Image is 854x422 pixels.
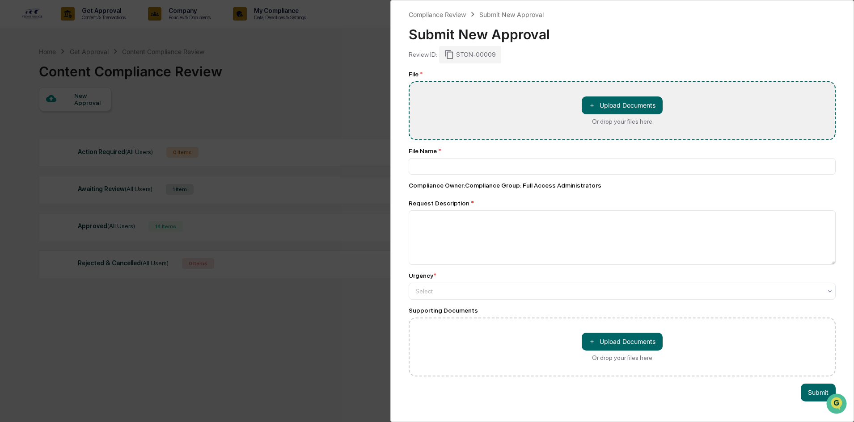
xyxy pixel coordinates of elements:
div: Start new chat [30,68,147,77]
button: Submit [801,384,836,401]
div: Request Description [409,200,836,207]
div: Or drop your files here [592,354,652,361]
iframe: Open customer support [825,393,850,417]
span: Pylon [89,151,108,158]
div: Submit New Approval [409,19,836,42]
span: Preclearance [18,113,58,121]
div: File [409,71,836,78]
span: ＋ [589,337,595,346]
span: ＋ [589,101,595,109]
button: Or drop your files here [582,333,663,351]
div: Compliance Owner : Compliance Group: Full Access Administrators [409,182,836,189]
div: Supporting Documents [409,307,836,314]
button: Or drop your files here [582,96,663,114]
div: 🔎 [9,130,16,138]
div: Compliance Review [409,11,466,18]
div: Or drop your files here [592,118,652,125]
div: We're available if you need us! [30,77,113,84]
a: Powered byPylon [63,151,108,158]
div: Submit New Approval [479,11,544,18]
button: Start new chat [152,71,163,82]
a: 🖐️Preclearance [5,109,61,125]
div: STON-00009 [439,46,501,63]
div: Urgency [409,272,436,279]
p: How can we help? [9,19,163,33]
div: 🖐️ [9,113,16,121]
div: File Name [409,147,836,155]
div: Review ID: [409,51,437,58]
span: Attestations [74,113,111,121]
a: 🗄️Attestations [61,109,114,125]
div: 🗄️ [65,113,72,121]
img: 1746055101610-c473b297-6a78-478c-a979-82029cc54cd1 [9,68,25,84]
a: 🔎Data Lookup [5,126,60,142]
span: Data Lookup [18,130,56,138]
